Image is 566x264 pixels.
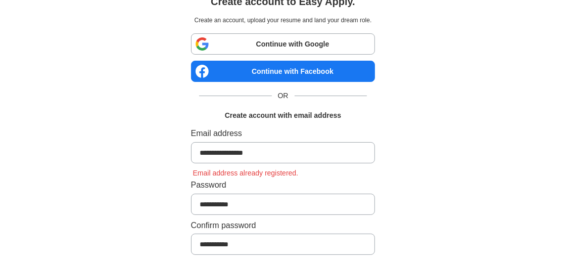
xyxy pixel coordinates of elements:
[193,16,373,25] p: Create an account, upload your resume and land your dream role.
[272,90,295,101] span: OR
[191,127,375,140] label: Email address
[191,61,375,82] a: Continue with Facebook
[191,219,375,232] label: Confirm password
[191,169,301,177] span: Email address already registered.
[191,33,375,55] a: Continue with Google
[225,110,341,121] h1: Create account with email address
[191,179,375,192] label: Password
